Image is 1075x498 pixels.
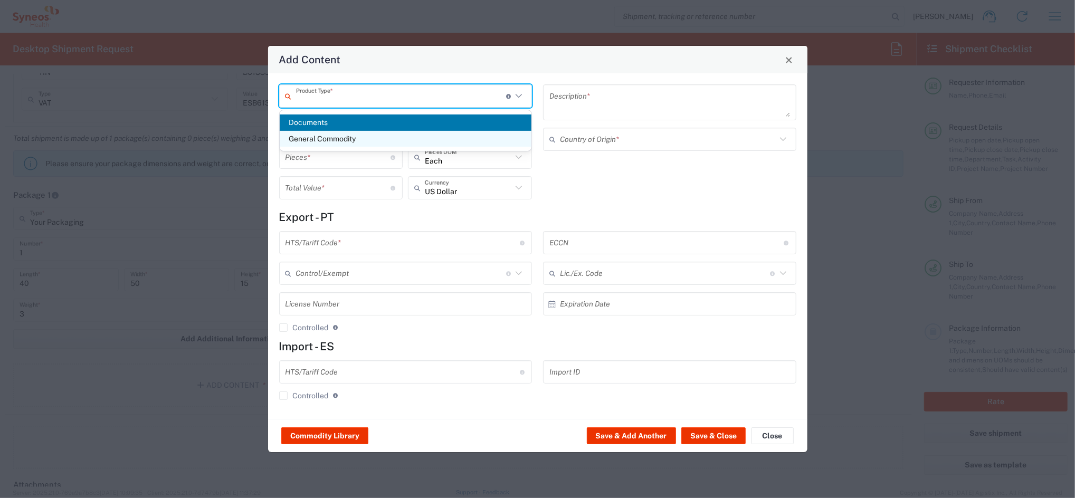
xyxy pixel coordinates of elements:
button: Commodity Library [281,427,368,444]
span: Documents [280,114,531,131]
button: Save & Close [681,427,746,444]
button: Save & Add Another [587,427,676,444]
label: Controlled [279,391,329,400]
button: Close [782,52,796,67]
span: General Commodity [280,131,531,147]
h4: Import - ES [279,340,796,353]
label: Controlled [279,323,329,332]
button: Close [751,427,794,444]
h4: Export - PT [279,210,796,224]
h4: Add Content [279,52,340,67]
